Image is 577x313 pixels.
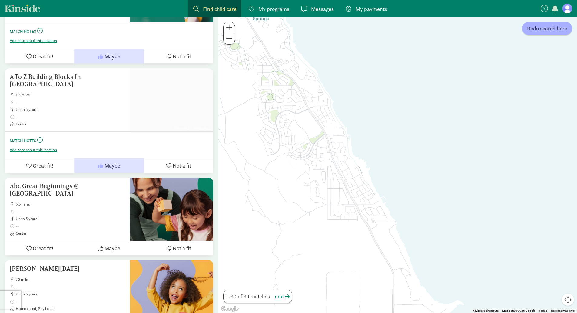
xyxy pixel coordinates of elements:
[10,148,57,152] button: Add note about this location
[104,162,120,170] span: Maybe
[16,306,125,311] span: Home based, Play based
[16,277,125,282] span: 7.3 miles
[16,231,125,236] span: Center
[173,162,191,170] span: Not a fit
[16,93,125,97] span: 1.8 miles
[144,49,213,63] button: Not a fit
[258,5,289,13] span: My programs
[562,294,574,306] button: Map camera controls
[5,5,40,12] a: Kinside
[203,5,237,13] span: Find child care
[502,309,535,312] span: Map data ©2025 Google
[33,162,53,170] span: Great fit!
[220,305,240,313] a: Open this area in Google Maps (opens a new window)
[144,158,213,173] button: Not a fit
[539,309,547,312] a: Terms (opens in new tab)
[74,158,144,173] button: Maybe
[311,5,334,13] span: Messages
[185,126,212,130] a: A To Z Building Blocks
[16,107,125,112] span: up to 5 years
[16,292,125,297] span: up to 5 years
[104,52,120,60] span: Maybe
[33,244,53,252] span: Great fit!
[10,138,36,143] small: Match Notes
[33,52,53,60] span: Great fit!
[5,158,74,173] button: Great fit!
[10,182,125,197] h5: Abc Great Beginnings @ [GEOGRAPHIC_DATA]
[173,244,191,252] span: Not a fit
[10,38,57,43] button: Add note about this location
[74,241,144,255] button: Maybe
[173,124,213,131] span: Photo by
[226,292,270,301] span: 1-30 of 39 matches
[473,309,499,313] button: Keyboard shortcuts
[527,24,567,32] span: Redo search here
[220,305,240,313] img: Google
[522,22,572,35] button: Redo search here
[16,202,125,207] span: 5.5 miles
[5,241,74,255] button: Great fit!
[16,216,125,221] span: up to 5 years
[173,52,191,60] span: Not a fit
[5,49,74,63] button: Great fit!
[10,265,125,272] h5: [PERSON_NAME][DATE]
[144,241,213,255] button: Not a fit
[275,292,290,301] button: next
[551,309,575,312] a: Report a map error
[10,73,125,88] h5: A To Z Building Blocks In [GEOGRAPHIC_DATA]
[16,122,125,127] span: Center
[74,49,144,63] button: Maybe
[10,29,36,34] small: Match Notes
[356,5,387,13] span: My payments
[104,244,120,252] span: Maybe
